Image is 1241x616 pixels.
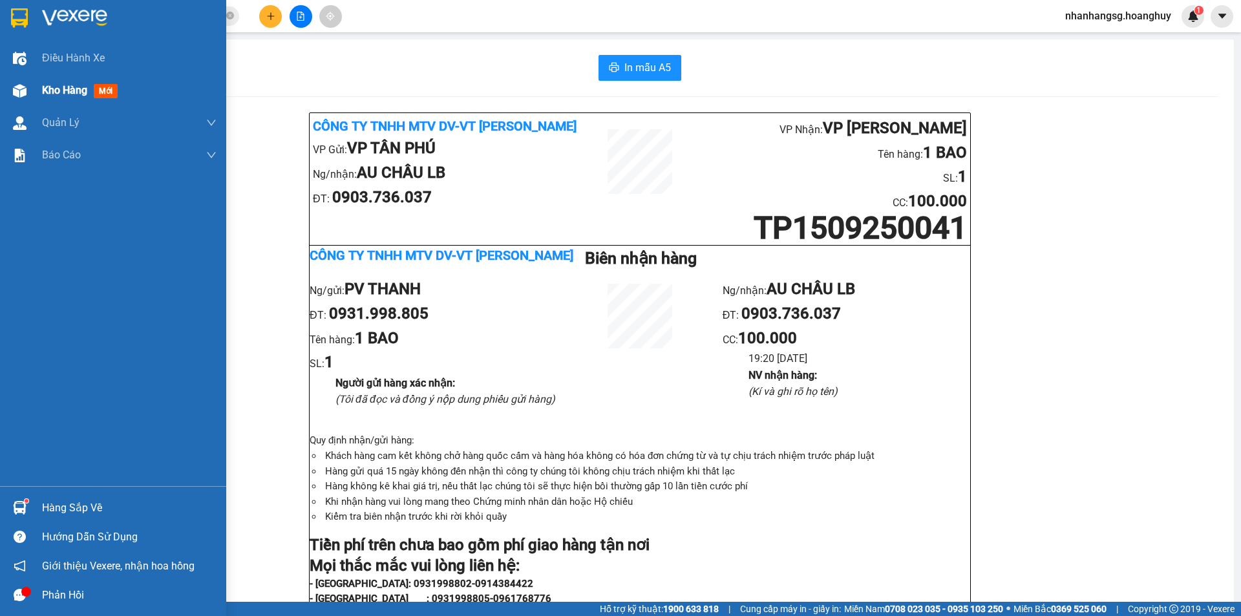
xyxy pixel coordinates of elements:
li: Ng/gửi: [310,277,557,302]
img: warehouse-icon [13,116,27,130]
sup: 1 [1194,6,1204,15]
span: Hỗ trợ kỹ thuật: [600,602,719,616]
b: AU CHÂU LB [357,164,445,182]
b: 1 BAO [355,329,399,347]
b: Công ty TNHH MTV DV-VT [PERSON_NAME] [313,118,577,134]
span: nhanhangsg.hoanghuy [1055,8,1182,24]
b: 100.000 [158,80,217,98]
li: Kiểm tra biên nhận trước khi rời khỏi quầy [323,509,970,525]
li: Tên hàng: [694,141,967,165]
li: SL: [129,52,218,77]
img: logo-vxr [11,8,28,28]
ul: CC [723,277,970,399]
li: SL: [694,165,967,189]
b: AU CHÂU LB [767,280,855,298]
span: file-add [296,12,305,21]
b: 0931.998.805 [329,304,429,323]
span: mới [94,84,118,98]
span: message [14,589,26,601]
b: Người gửi hàng xác nhận : [335,377,455,389]
span: | [1116,602,1118,616]
b: VP TÂN PHÚ [38,88,127,106]
li: VP Gửi: [313,136,586,161]
strong: Mọi thắc mắc vui lòng liên hệ: [310,557,520,575]
b: 1 [958,167,967,186]
span: Quản Lý [42,114,80,131]
li: Khách hàng cam kết không chở hàng quốc cấm và hàng hóa không có hóa đơn chứng từ và tự chịu trách... [323,449,970,464]
span: In mẫu A5 [624,59,671,76]
li: Ng/nhận: [313,161,586,186]
div: Hướng dẫn sử dụng [42,527,217,547]
b: PV THANH [345,280,421,298]
strong: - [GEOGRAPHIC_DATA]: 0931998802-0914384422 [310,578,533,589]
span: down [206,118,217,128]
span: : [906,196,967,209]
img: warehouse-icon [13,84,27,98]
span: plus [266,12,275,21]
span: ⚪️ [1006,606,1010,611]
strong: - [GEOGRAPHIC_DATA] : 0931998805-0961768776 [310,593,551,604]
b: 1 [324,353,334,371]
b: 0903.736.037 [332,188,432,206]
span: aim [326,12,335,21]
li: Ng/nhận: [723,277,970,302]
span: Báo cáo [42,147,81,163]
strong: 0369 525 060 [1051,604,1107,614]
button: aim [319,5,342,28]
strong: 1900 633 818 [663,604,719,614]
h1: TP1509250041 [694,214,967,242]
button: plus [259,5,282,28]
span: : [156,84,217,96]
span: Cung cấp máy in - giấy in: [740,602,841,616]
span: question-circle [14,531,26,543]
span: copyright [1169,604,1178,613]
li: VP Nhận: [694,116,967,141]
div: Hàng sắp về [42,498,217,518]
b: 1 BAO [174,31,218,49]
span: notification [14,560,26,572]
i: (Tôi đã đọc và đồng ý nộp dung phiếu gửi hàng) [335,393,555,405]
li: ĐT: [313,186,586,210]
b: VP [PERSON_NAME] [823,119,967,137]
b: VP TÂN PHÚ [347,139,436,157]
span: | [728,602,730,616]
li: ĐT: [310,302,557,326]
span: printer [609,62,619,74]
img: warehouse-icon [13,52,27,65]
span: close-circle [226,12,234,19]
span: : [736,334,797,346]
strong: 0708 023 035 - 0935 103 250 [885,604,1003,614]
img: warehouse-icon [13,501,27,515]
span: Miền Bắc [1013,602,1107,616]
li: Tên hàng: [310,326,557,351]
li: Tên hàng: [129,28,218,53]
strong: Tiền phí trên chưa bao gồm phí giao hàng tận nơi [310,536,650,554]
b: 1 BAO [923,143,967,162]
b: 100.000 [908,192,967,210]
b: VP [PERSON_NAME] [172,6,316,25]
b: Công ty TNHH MTV DV-VT [PERSON_NAME] [4,6,101,82]
span: Miền Nam [844,602,1003,616]
sup: 1 [25,499,28,503]
li: 19:20 [DATE] [748,350,970,366]
span: 1 [1196,6,1201,15]
li: Khi nhận hàng vui lòng mang theo Chứng minh nhân dân hoặc Hộ chiếu [323,494,970,510]
img: icon-new-feature [1187,10,1199,22]
button: caret-down [1211,5,1233,28]
b: Công ty TNHH MTV DV-VT [PERSON_NAME] [310,248,573,263]
span: Giới thiệu Vexere, nhận hoa hồng [42,558,195,574]
b: Biên nhận hàng [585,249,697,268]
img: solution-icon [13,149,27,162]
li: CC [129,77,218,101]
li: ĐT: [723,302,970,326]
b: 100.000 [738,329,797,347]
li: VP Gửi: [4,85,93,110]
li: Hàng không kê khai giá trị, nếu thất lạc chúng tôi sẽ thực hiện bồi thường gấp 10 lần tiền cước phí [323,479,970,494]
i: (Kí và ghi rõ họ tên) [748,385,838,398]
li: CC [694,189,967,214]
b: NV nhận hàng : [748,369,817,381]
li: Hàng gửi quá 15 ngày không đến nhận thì công ty chúng tôi không chịu trách nhiệm khi thất lạc [323,464,970,480]
li: VP Nhận: [129,4,218,28]
span: close-circle [226,10,234,23]
button: printerIn mẫu A5 [599,55,681,81]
